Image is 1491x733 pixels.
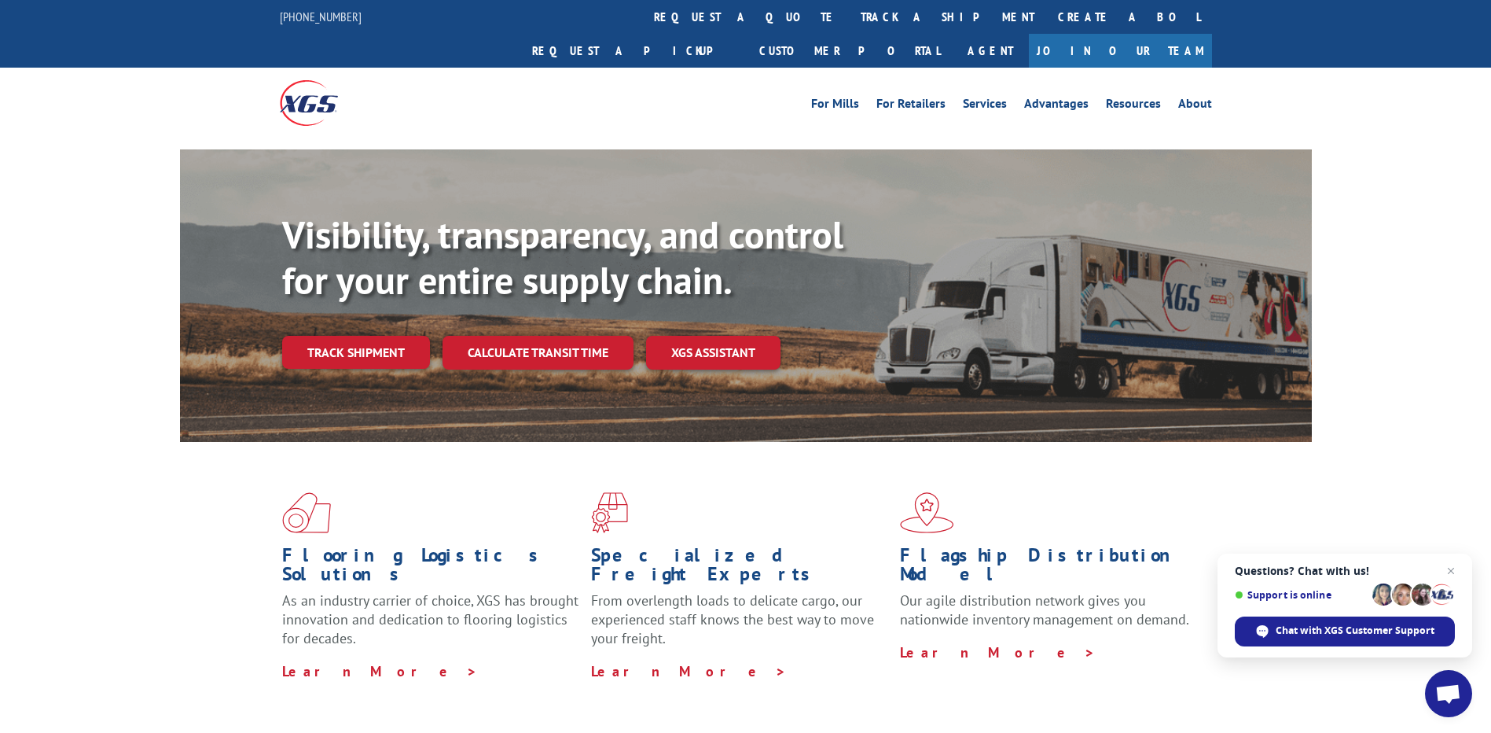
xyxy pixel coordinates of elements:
[282,546,579,591] h1: Flooring Logistics Solutions
[282,336,430,369] a: Track shipment
[1425,670,1472,717] div: Open chat
[963,98,1007,115] a: Services
[282,492,331,533] img: xgs-icon-total-supply-chain-intelligence-red
[1235,589,1367,601] span: Support is online
[876,98,946,115] a: For Retailers
[1235,617,1455,646] div: Chat with XGS Customer Support
[1276,624,1434,638] span: Chat with XGS Customer Support
[1235,565,1455,577] span: Questions? Chat with us!
[1106,98,1161,115] a: Resources
[1178,98,1212,115] a: About
[282,210,843,304] b: Visibility, transparency, and control for your entire supply chain.
[747,34,952,68] a: Customer Portal
[900,492,954,533] img: xgs-icon-flagship-distribution-model-red
[591,662,787,680] a: Learn More >
[900,546,1197,591] h1: Flagship Distribution Model
[282,662,478,680] a: Learn More >
[952,34,1029,68] a: Agent
[646,336,780,370] a: XGS ASSISTANT
[900,591,1189,628] span: Our agile distribution network gives you nationwide inventory management on demand.
[280,9,362,24] a: [PHONE_NUMBER]
[1441,562,1460,580] span: Close chat
[1029,34,1212,68] a: Join Our Team
[591,591,888,661] p: From overlength loads to delicate cargo, our experienced staff knows the best way to move your fr...
[1024,98,1089,115] a: Advantages
[520,34,747,68] a: Request a pickup
[811,98,859,115] a: For Mills
[282,591,578,647] span: As an industry carrier of choice, XGS has brought innovation and dedication to flooring logistics...
[591,492,628,533] img: xgs-icon-focused-on-flooring-red
[900,643,1096,661] a: Learn More >
[591,546,888,591] h1: Specialized Freight Experts
[443,336,633,370] a: Calculate transit time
